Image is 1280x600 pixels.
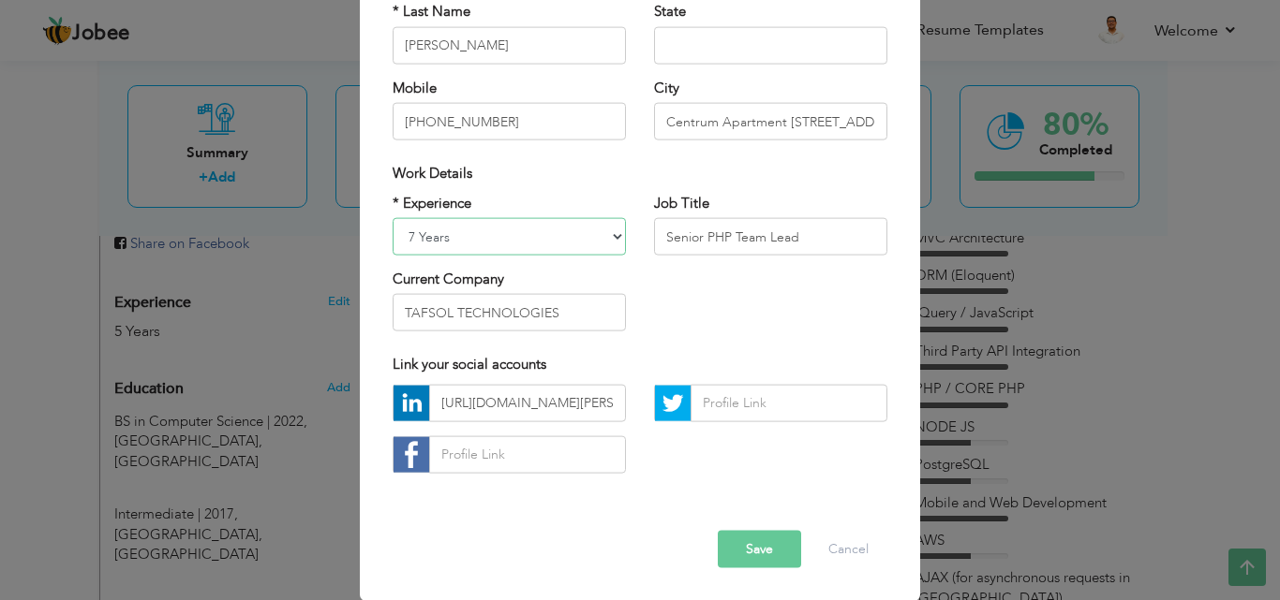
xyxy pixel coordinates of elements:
input: Profile Link [429,384,626,421]
label: Mobile [393,78,437,97]
label: * Last Name [393,2,470,22]
img: facebook [394,436,429,472]
img: Twitter [655,385,691,420]
label: State [654,2,686,22]
span: Work Details [393,164,472,183]
span: Link your social accounts [393,355,546,373]
button: Cancel [810,530,887,567]
img: linkedin [394,385,429,420]
button: Save [718,530,801,567]
label: Job Title [654,193,709,212]
input: Profile Link [691,384,887,421]
label: * Experience [393,193,471,212]
input: Profile Link [429,435,626,473]
label: Current Company [393,270,504,289]
label: City [654,78,679,97]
